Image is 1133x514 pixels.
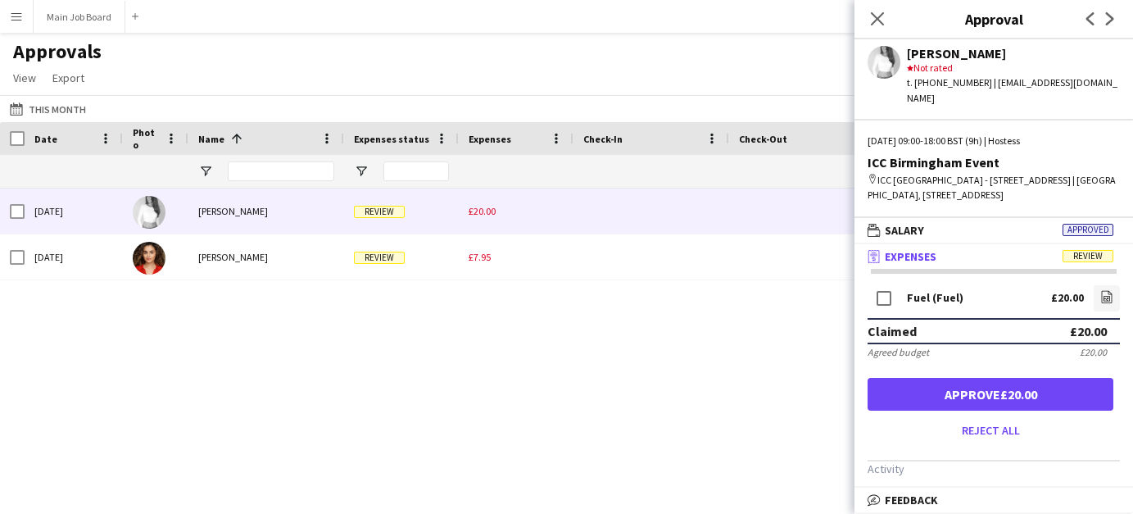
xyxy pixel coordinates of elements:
span: Expenses status [354,133,429,145]
a: View [7,67,43,89]
button: Open Filter Menu [198,164,213,179]
span: Feedback [885,493,938,507]
mat-expansion-panel-header: Feedback [854,488,1133,512]
span: Review [354,252,405,264]
span: Review [1063,250,1113,262]
div: [PERSON_NAME] [188,234,344,280]
span: £7.95 [469,251,491,263]
div: [DATE] 09:00-18:00 BST (9h) | Hostess [868,134,1120,148]
div: t. [PHONE_NUMBER] | [EMAIL_ADDRESS][DOMAIN_NAME] [907,75,1120,105]
div: £20.00 [1080,346,1107,358]
span: £20.00 [469,205,496,217]
span: Review [354,206,405,218]
h3: Activity [868,462,1120,476]
div: [DATE] [25,189,123,234]
div: [DATE] [25,234,123,280]
mat-expansion-panel-header: ExpensesReview [854,244,1133,269]
button: Main Job Board [34,1,125,33]
span: View [13,71,36,85]
h3: Approval [854,8,1133,30]
img: Joana Bejinha [133,242,165,275]
mat-expansion-panel-header: SalaryApproved [854,218,1133,243]
span: Approved [1063,224,1113,236]
span: Expenses [469,133,511,145]
div: £20.00 [1070,323,1107,339]
div: Fuel (Fuel) [907,292,963,304]
a: Export [46,67,91,89]
span: Salary [885,223,924,238]
div: ICC Birmingham Event [868,155,1120,170]
span: Name [198,133,224,145]
button: Reject all [868,417,1113,443]
input: Name Filter Input [228,161,334,181]
div: Not rated [907,61,1120,75]
input: Expenses status Filter Input [383,161,449,181]
span: Export [52,71,84,85]
button: Open Filter Menu [354,164,369,179]
div: [PERSON_NAME] [188,189,344,234]
span: Photo [133,126,159,151]
button: Approve£20.00 [868,378,1113,411]
div: Agreed budget [868,346,929,358]
div: ICC [GEOGRAPHIC_DATA] - [STREET_ADDRESS] | [GEOGRAPHIC_DATA], [STREET_ADDRESS] [868,173,1120,202]
span: Date [34,133,57,145]
div: £20.00 [1051,292,1084,304]
span: Check-In [583,133,623,145]
button: This Month [7,99,89,119]
span: Check-Out [739,133,787,145]
div: [PERSON_NAME] [907,46,1120,61]
span: Expenses [885,249,936,264]
div: Claimed [868,323,917,339]
img: Alice Tipple-Peters [133,196,165,229]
